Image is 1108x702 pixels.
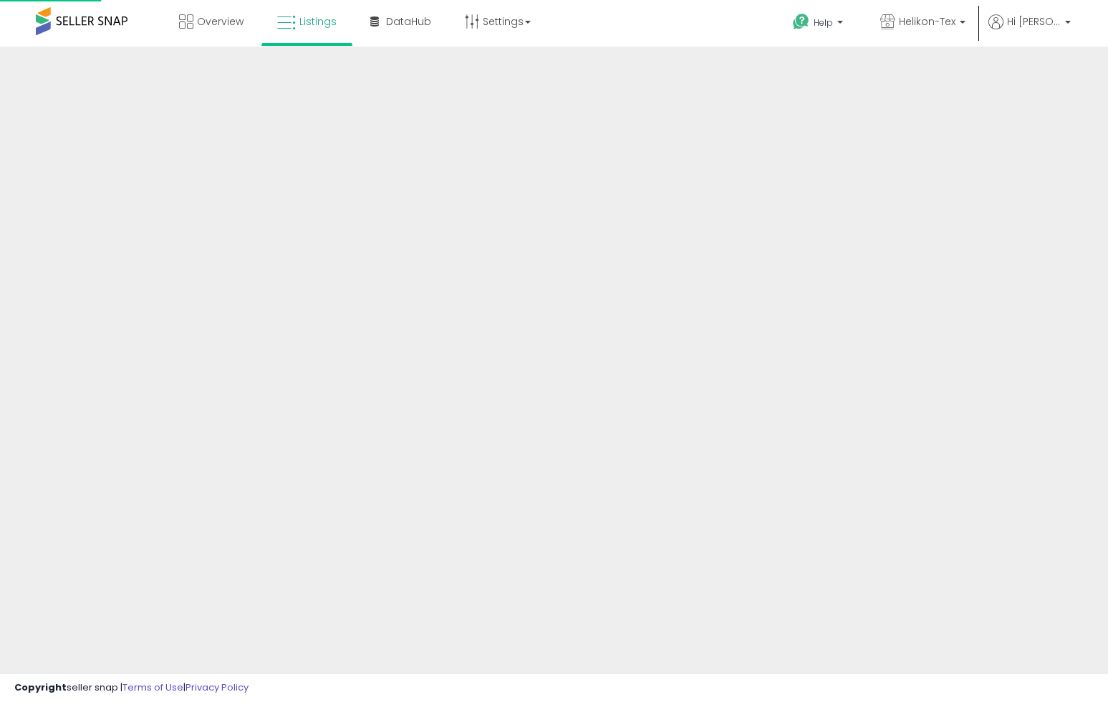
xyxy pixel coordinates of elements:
[899,14,955,29] span: Helikon-Tex
[792,13,810,31] i: Get Help
[781,2,857,47] a: Help
[197,14,244,29] span: Overview
[299,14,337,29] span: Listings
[1007,14,1061,29] span: Hi [PERSON_NAME]
[386,14,431,29] span: DataHub
[814,16,833,29] span: Help
[988,14,1071,47] a: Hi [PERSON_NAME]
